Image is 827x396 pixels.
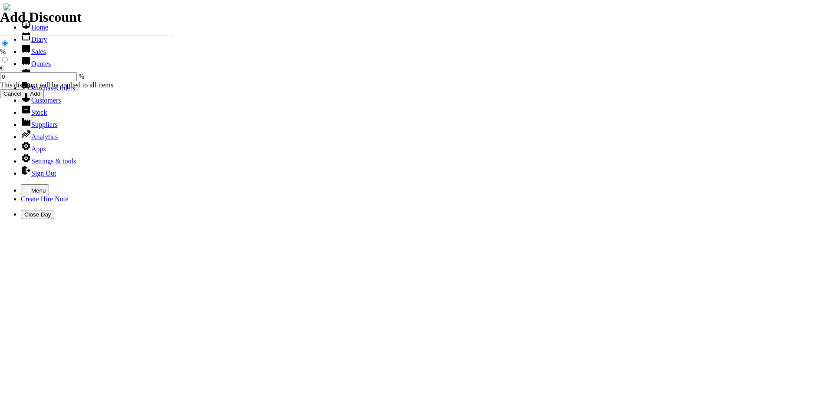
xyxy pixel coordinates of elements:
a: Sign Out [21,170,56,177]
input: € [2,57,8,63]
button: Close Day [21,210,54,219]
li: Sales [21,43,824,56]
span: % [79,73,84,80]
a: Apps [21,145,46,153]
a: Settings & tools [21,157,76,165]
a: Customers [21,97,61,104]
a: Suppliers [21,121,57,128]
input: Add [27,89,44,98]
a: Analytics [21,133,58,140]
li: Hire Notes [21,68,824,80]
a: Stock [21,109,47,116]
li: Stock [21,104,824,116]
input: % [2,40,8,46]
a: Create Hire Note [21,195,68,203]
button: Menu [21,184,49,195]
li: Suppliers [21,116,824,129]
